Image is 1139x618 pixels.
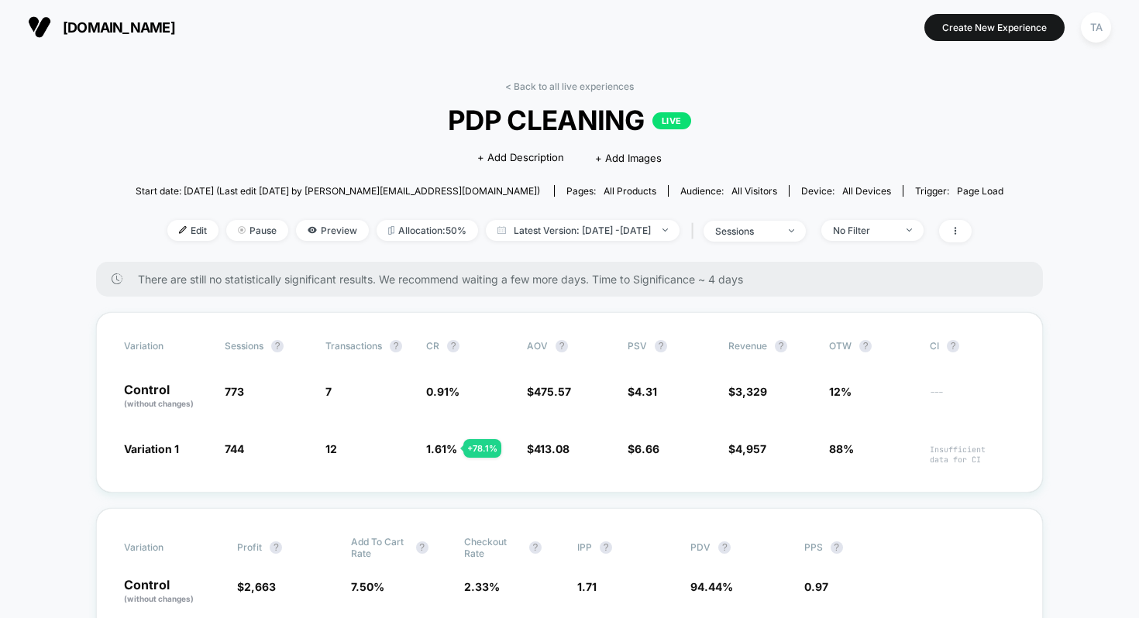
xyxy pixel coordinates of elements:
span: PPS [804,541,823,553]
span: Edit [167,220,219,241]
button: Create New Experience [924,14,1065,41]
span: 3,329 [735,385,767,398]
span: 88% [829,442,854,455]
p: LIVE [652,112,691,129]
span: 7 [325,385,332,398]
span: 2.33 % [464,580,500,593]
span: $ [527,385,571,398]
span: (without changes) [124,594,194,603]
span: Variation [124,340,209,352]
button: ? [270,541,282,554]
span: Pause [226,220,288,241]
span: 0.97 [804,580,828,593]
button: [DOMAIN_NAME] [23,15,180,39]
span: 12 [325,442,337,455]
img: Visually logo [28,15,51,39]
span: OTW [829,340,914,352]
button: ? [556,340,568,352]
span: CI [930,340,1015,352]
div: + 78.1 % [463,439,501,458]
span: 2,663 [244,580,276,593]
span: all devices [842,185,891,197]
button: ? [600,541,612,554]
span: Checkout Rate [464,536,521,559]
div: No Filter [833,225,895,236]
button: ? [416,541,428,554]
span: $ [628,442,659,455]
span: Variation [124,536,209,559]
button: ? [390,340,402,352]
span: + Add Description [477,150,564,166]
span: 1.61 % [426,442,457,455]
span: Device: [789,185,903,197]
div: TA [1081,12,1111,43]
span: Variation 1 [124,442,179,455]
button: ? [529,541,542,554]
span: 94.44 % [690,580,733,593]
img: rebalance [388,226,394,235]
span: 12% [829,385,852,398]
p: Control [124,579,222,605]
span: + Add Images [595,152,662,164]
span: Preview [296,220,369,241]
img: end [789,229,794,232]
span: 4,957 [735,442,766,455]
img: calendar [497,226,506,234]
span: CR [426,340,439,352]
span: Transactions [325,340,382,352]
button: ? [775,340,787,352]
button: TA [1076,12,1116,43]
img: end [907,228,912,232]
span: 4.31 [635,385,657,398]
span: AOV [527,340,548,352]
img: end [238,226,246,234]
span: 773 [225,385,244,398]
div: Pages: [566,185,656,197]
span: 6.66 [635,442,659,455]
span: 413.08 [534,442,569,455]
span: Revenue [728,340,767,352]
span: PSV [628,340,647,352]
img: edit [179,226,187,234]
span: 475.57 [534,385,571,398]
span: Allocation: 50% [377,220,478,241]
img: end [662,228,668,232]
span: Start date: [DATE] (Last edit [DATE] by [PERSON_NAME][EMAIL_ADDRESS][DOMAIN_NAME]) [136,185,540,197]
span: $ [628,385,657,398]
span: Page Load [957,185,1003,197]
p: Control [124,383,209,410]
span: Insufficient data for CI [930,445,1015,465]
span: IPP [577,541,592,553]
span: 0.91 % [426,385,459,398]
button: ? [655,340,667,352]
span: --- [930,387,1015,410]
div: Trigger: [915,185,1003,197]
span: Profit [237,541,262,553]
span: All Visitors [731,185,777,197]
button: ? [271,340,284,352]
span: PDP CLEANING [179,104,960,136]
div: Audience: [680,185,777,197]
button: ? [947,340,959,352]
span: Latest Version: [DATE] - [DATE] [486,220,680,241]
span: $ [728,442,766,455]
span: [DOMAIN_NAME] [63,19,175,36]
span: There are still no statistically significant results. We recommend waiting a few more days . Time... [138,273,1012,286]
span: PDV [690,541,711,553]
span: 1.71 [577,580,597,593]
button: ? [718,541,731,554]
button: ? [859,340,872,352]
span: 744 [225,442,244,455]
span: all products [604,185,656,197]
button: ? [447,340,459,352]
button: ? [831,541,843,554]
span: (without changes) [124,399,194,408]
span: $ [728,385,767,398]
span: 7.50 % [351,580,384,593]
span: | [687,220,704,242]
span: Add To Cart Rate [351,536,408,559]
span: Sessions [225,340,263,352]
span: $ [527,442,569,455]
span: $ [237,580,276,593]
div: sessions [715,225,777,237]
